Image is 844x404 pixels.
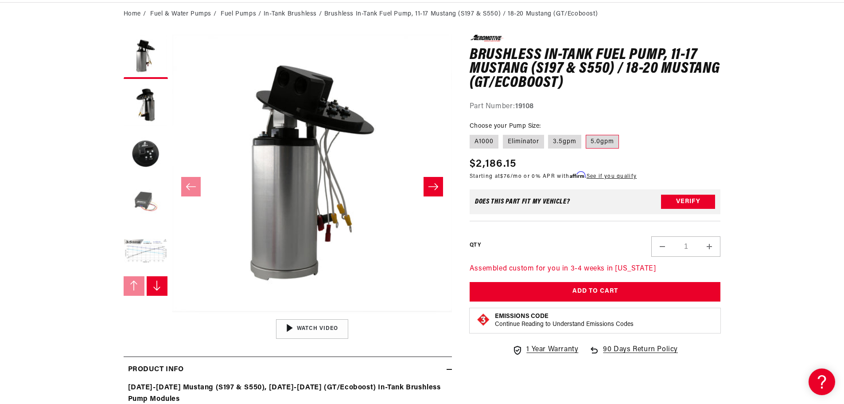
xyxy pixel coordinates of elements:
media-gallery: Gallery Viewer [124,35,452,338]
span: 1 Year Warranty [526,344,578,356]
button: Load image 4 in gallery view [124,181,168,225]
span: $76 [500,174,510,179]
button: Slide right [147,276,168,296]
li: In-Tank Brushless [264,9,324,19]
button: Slide left [124,276,145,296]
strong: [DATE]-[DATE] Mustang (S197 & S550), [DATE]-[DATE] (GT/Ecoboost) In-Tank Brushless Pump Modules [128,384,441,403]
span: $2,186.15 [470,156,517,172]
button: Load image 2 in gallery view [124,83,168,128]
label: A1000 [470,135,498,149]
a: Fuel & Water Pumps [150,9,211,19]
strong: 19108 [515,103,534,110]
p: Continue Reading to Understand Emissions Codes [495,321,634,329]
a: Fuel Pumps [221,9,256,19]
summary: Product Info [124,357,452,383]
button: Verify [661,195,715,209]
a: 1 Year Warranty [512,344,578,356]
button: Load image 3 in gallery view [124,132,168,177]
strong: Emissions Code [495,313,548,320]
a: 90 Days Return Policy [589,344,678,365]
label: 3.5gpm [548,135,581,149]
label: Eliminator [503,135,544,149]
button: Add to Cart [470,282,721,302]
label: 5.0gpm [586,135,619,149]
a: Home [124,9,141,19]
button: Load image 5 in gallery view [124,230,168,274]
button: Load image 1 in gallery view [124,35,168,79]
h1: Brushless In-Tank Fuel Pump, 11-17 Mustang (S197 & S550) / 18-20 Mustang (GT/Ecoboost) [470,48,721,90]
label: QTY [470,242,481,249]
button: Slide right [424,177,443,196]
button: Slide left [181,177,201,196]
span: Affirm [570,172,585,178]
h2: Product Info [128,364,184,376]
div: Does This part fit My vehicle? [475,198,570,205]
img: Emissions code [476,313,490,327]
button: Emissions CodeContinue Reading to Understand Emissions Codes [495,313,634,329]
p: Assembled custom for you in 3-4 weeks in [US_STATE] [470,263,721,275]
a: See if you qualify - Learn more about Affirm Financing (opens in modal) [587,174,637,179]
legend: Choose your Pump Size: [470,122,542,131]
span: 90 Days Return Policy [603,344,678,365]
nav: breadcrumbs [124,9,721,19]
p: Starting at /mo or 0% APR with . [470,172,637,180]
div: Part Number: [470,101,721,113]
li: Brushless In-Tank Fuel Pump, 11-17 Mustang (S197 & S550) / 18-20 Mustang (GT/Ecoboost) [324,9,598,19]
